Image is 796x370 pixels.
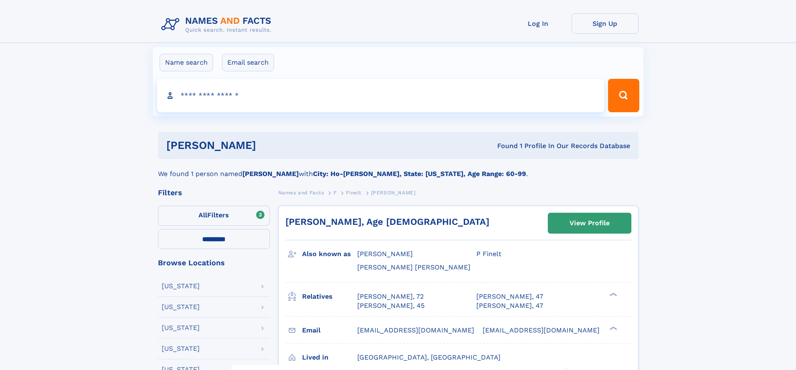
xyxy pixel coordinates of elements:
div: ❯ [608,292,618,297]
a: View Profile [548,213,631,233]
h1: [PERSON_NAME] [166,140,377,151]
span: Finelt [346,190,361,196]
a: Finelt [346,187,361,198]
span: [PERSON_NAME] [PERSON_NAME] [357,263,470,271]
span: [GEOGRAPHIC_DATA], [GEOGRAPHIC_DATA] [357,353,501,361]
span: [PERSON_NAME] [371,190,416,196]
a: [PERSON_NAME], 47 [476,292,543,301]
b: City: Ho-[PERSON_NAME], State: [US_STATE], Age Range: 60-99 [313,170,526,178]
a: Log In [505,13,572,34]
input: search input [157,79,605,112]
div: Browse Locations [158,259,270,267]
h3: Relatives [302,289,357,304]
div: [US_STATE] [162,345,200,352]
a: [PERSON_NAME], 45 [357,301,425,310]
label: Email search [222,54,274,71]
label: Filters [158,206,270,226]
button: Search Button [608,79,639,112]
a: [PERSON_NAME], Age [DEMOGRAPHIC_DATA] [285,216,489,227]
label: Name search [160,54,213,71]
div: [US_STATE] [162,304,200,310]
a: F [333,187,337,198]
div: Filters [158,189,270,196]
a: [PERSON_NAME], 47 [476,301,543,310]
span: [EMAIL_ADDRESS][DOMAIN_NAME] [483,326,600,334]
div: We found 1 person named with . [158,159,638,179]
span: P Finelt [476,250,501,258]
span: [PERSON_NAME] [357,250,413,258]
span: [EMAIL_ADDRESS][DOMAIN_NAME] [357,326,474,334]
a: Names and Facts [278,187,324,198]
div: Found 1 Profile In Our Records Database [376,141,630,151]
h3: Lived in [302,350,357,365]
span: All [198,211,207,219]
span: F [333,190,337,196]
div: [US_STATE] [162,283,200,289]
h3: Email [302,323,357,337]
div: ❯ [608,325,618,331]
a: Sign Up [572,13,638,34]
b: [PERSON_NAME] [242,170,299,178]
div: [US_STATE] [162,325,200,331]
h3: Also known as [302,247,357,261]
img: Logo Names and Facts [158,13,278,36]
div: View Profile [570,214,610,233]
a: [PERSON_NAME], 72 [357,292,424,301]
